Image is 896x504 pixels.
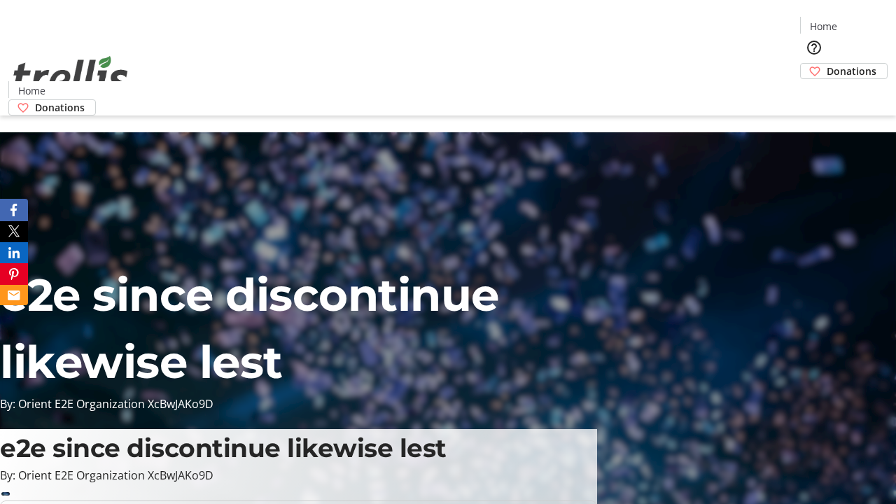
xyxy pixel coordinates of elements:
span: Donations [827,64,876,78]
span: Home [810,19,837,34]
button: Cart [800,79,828,107]
a: Home [9,83,54,98]
a: Donations [8,99,96,115]
a: Donations [800,63,888,79]
button: Help [800,34,828,62]
span: Home [18,83,45,98]
span: Donations [35,100,85,115]
img: Orient E2E Organization XcBwJAKo9D's Logo [8,41,133,111]
a: Home [801,19,846,34]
